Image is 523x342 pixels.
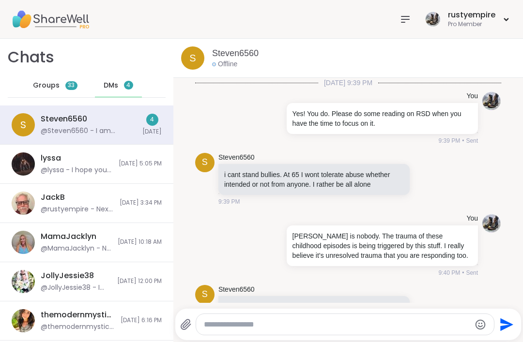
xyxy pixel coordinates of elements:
[466,268,478,277] span: Sent
[212,59,237,69] div: Offline
[462,268,464,277] span: •
[120,199,162,207] span: [DATE] 3:34 PM
[68,81,75,89] span: 33
[462,136,464,145] span: •
[12,2,89,36] img: ShareWell Nav Logo
[41,153,61,164] div: lyssa
[202,288,208,301] span: S
[224,170,404,189] p: i cant stand bullies. At 65 I wont tolerate abuse whether intended or not from anyone. I rather b...
[466,136,478,145] span: Sent
[41,231,96,242] div: MamaJacklyn
[41,126,137,136] div: @Steven6560 - I am meeting on Zoom with [PERSON_NAME] who is in charge of what goes on in these s...
[292,109,473,128] p: Yes! You do. Please do some reading on RSD when you have the time to focus on it.
[425,12,441,27] img: rustyempire
[292,231,473,260] p: [PERSON_NAME] is nobody. The trauma of these childhood episodes is being triggered by this stuff....
[41,283,111,293] div: @JollyJessie38 - I did put resources in chat and I have spoken to him one on one and he seems to ...
[41,244,112,253] div: @MamaJacklyn - No need to apologize. It happens to all of us
[8,46,54,68] h1: Chats
[41,114,87,124] div: Steven6560
[41,322,115,332] div: @themodernmystic222 - Hi love! Sorry this platform cuts us off! You can add your question to the ...
[494,313,516,335] button: Send
[41,192,65,203] div: JackB
[117,277,162,285] span: [DATE] 12:00 PM
[224,302,404,331] p: Sorry if my sharing hurt you in anyway. I trust you and I have the utmost respect for your intuit...
[467,214,478,223] h4: You
[204,320,470,329] textarea: Type your message
[218,197,240,206] span: 9:39 PM
[218,285,255,295] a: Steven6560
[33,81,60,90] span: Groups
[41,205,114,214] div: @rustyempire - Next time! Cheers
[318,78,378,88] span: [DATE] 9:39 PM
[448,10,495,20] div: rustyempire
[439,136,461,145] span: 9:39 PM
[218,153,255,163] a: Steven6560
[118,238,162,246] span: [DATE] 10:18 AM
[121,316,162,325] span: [DATE] 6:16 PM
[12,231,35,254] img: https://sharewell-space-live.sfo3.digitaloceanspaces.com/user-generated/3954f80f-8337-4e3c-bca6-b...
[189,51,196,65] span: S
[12,270,35,293] img: https://sharewell-space-live.sfo3.digitaloceanspaces.com/user-generated/3602621c-eaa5-4082-863a-9...
[119,160,162,168] span: [DATE] 5:05 PM
[126,81,130,89] span: 4
[467,91,478,101] h4: You
[202,156,208,169] span: S
[41,270,94,281] div: JollyJessie38
[12,192,35,215] img: https://sharewell-space-live.sfo3.digitaloceanspaces.com/user-generated/3c5f9f08-1677-4a94-921c-3...
[41,310,115,320] div: themodernmystic222
[448,20,495,29] div: Pro Member
[12,152,35,176] img: https://sharewell-space-live.sfo3.digitaloceanspaces.com/user-generated/ef9b4338-b2e1-457c-a100-b...
[20,118,26,132] span: S
[475,319,486,330] button: Emoji picker
[439,268,461,277] span: 9:40 PM
[482,91,501,111] img: https://sharewell-space-live.sfo3.digitaloceanspaces.com/user-generated/3913dd85-6983-4073-ba6e-f...
[142,128,162,136] span: [DATE]
[12,309,35,332] img: https://sharewell-space-live.sfo3.digitaloceanspaces.com/user-generated/e34d14c1-988e-48d4-ab99-7...
[212,47,259,59] a: Steven6560
[146,114,158,126] div: 4
[41,165,113,175] div: @lyssa - I hope your head gets better thank you for checking and letting me know how you’re doing
[482,214,501,233] img: https://sharewell-space-live.sfo3.digitaloceanspaces.com/user-generated/3913dd85-6983-4073-ba6e-f...
[104,81,118,90] span: DMs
